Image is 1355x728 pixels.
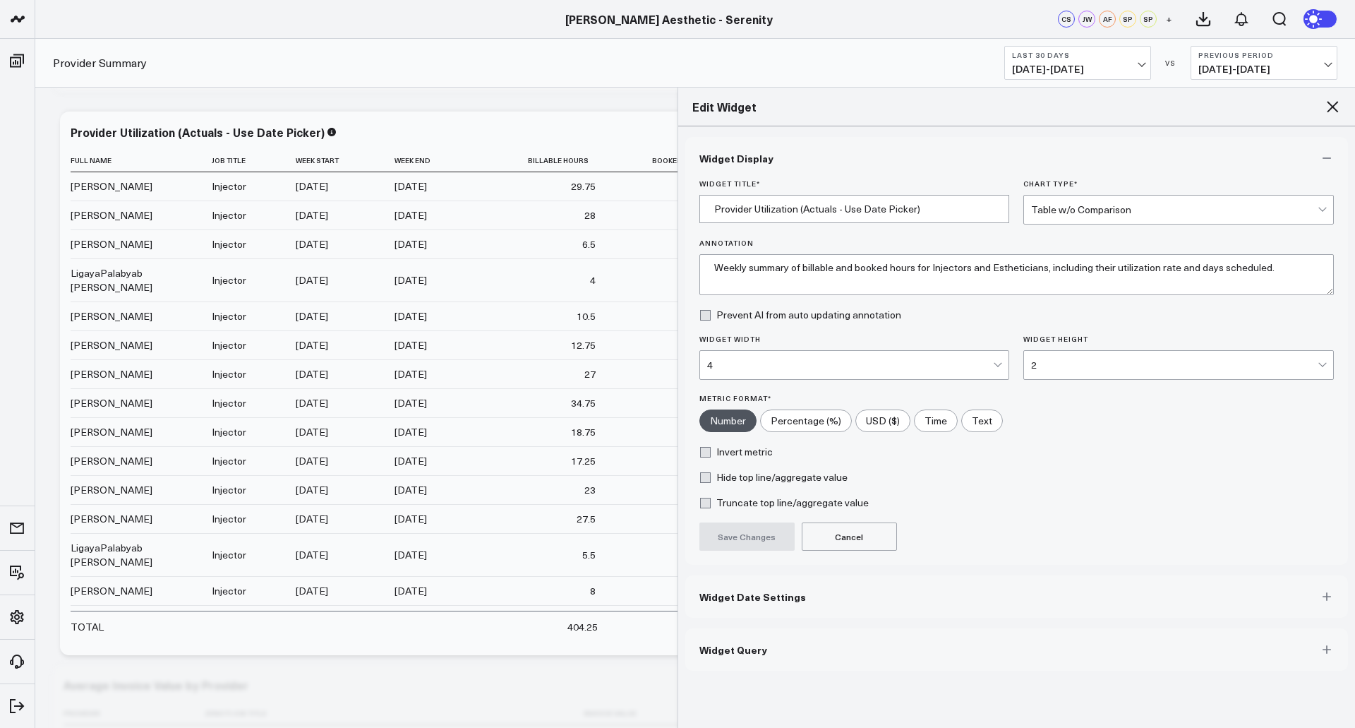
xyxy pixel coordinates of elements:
[71,124,325,140] div: Provider Utilization (Actuals - Use Date Picker)
[296,512,328,526] div: [DATE]
[760,410,852,432] label: Percentage (%)
[699,446,773,458] label: Invert metric
[1166,14,1172,24] span: +
[699,644,767,655] span: Widget Query
[212,208,246,222] div: Injector
[855,410,910,432] label: USD ($)
[1119,11,1136,28] div: SP
[699,153,773,164] span: Widget Display
[71,454,152,468] div: [PERSON_NAME]
[961,410,1003,432] label: Text
[1023,179,1334,188] label: Chart Type *
[1198,64,1330,75] span: [DATE] - [DATE]
[212,584,246,598] div: Injector
[1158,59,1184,67] div: VS
[1198,51,1330,59] b: Previous Period
[71,425,152,439] div: [PERSON_NAME]
[212,454,246,468] div: Injector
[482,149,608,172] th: Billable Hours
[71,266,199,294] div: LigayaPalabyab [PERSON_NAME]
[395,367,427,381] div: [DATE]
[296,396,328,410] div: [DATE]
[71,149,212,172] th: Full Name
[71,367,152,381] div: [PERSON_NAME]
[212,149,296,172] th: Job Title
[212,338,246,352] div: Injector
[685,628,1349,671] button: Widget Query
[1031,204,1318,215] div: Table w/o Comparison
[212,309,246,323] div: Injector
[71,541,199,569] div: LigayaPalabyab [PERSON_NAME]
[395,548,427,562] div: [DATE]
[296,179,328,193] div: [DATE]
[212,273,246,287] div: Injector
[567,620,598,634] div: 404.25
[1160,11,1177,28] button: +
[802,523,897,551] button: Cancel
[296,338,328,352] div: [DATE]
[296,425,328,439] div: [DATE]
[395,483,427,497] div: [DATE]
[64,702,205,725] th: Provider
[205,702,496,725] th: Zenoti Job Title
[212,396,246,410] div: Injector
[584,208,596,222] div: 28
[395,584,427,598] div: [DATE]
[699,497,869,508] label: Truncate top line/aggregate value
[699,472,848,483] label: Hide top line/aggregate value
[71,483,152,497] div: [PERSON_NAME]
[699,254,1335,295] textarea: Weekly summary of billable and booked hours for Injectors and Estheticians, including their utili...
[296,237,328,251] div: [DATE]
[395,512,427,526] div: [DATE]
[1058,11,1075,28] div: CS
[296,273,328,287] div: [DATE]
[296,454,328,468] div: [DATE]
[1191,46,1337,80] button: Previous Period[DATE]-[DATE]
[699,195,1010,223] input: Enter your widget title
[590,273,596,287] div: 4
[1140,11,1157,28] div: SP
[296,548,328,562] div: [DATE]
[571,179,596,193] div: 29.75
[395,425,427,439] div: [DATE]
[71,208,152,222] div: [PERSON_NAME]
[656,702,745,725] th: Change
[496,702,656,725] th: Invoice Value
[685,137,1349,179] button: Widget Display
[212,548,246,562] div: Injector
[590,584,596,598] div: 8
[692,99,1325,114] h2: Edit Widget
[699,239,1335,247] label: Annotation
[395,396,427,410] div: [DATE]
[71,309,152,323] div: [PERSON_NAME]
[395,454,427,468] div: [DATE]
[395,208,427,222] div: [DATE]
[699,591,806,602] span: Widget Date Settings
[1004,46,1151,80] button: Last 30 Days[DATE]-[DATE]
[395,309,427,323] div: [DATE]
[685,575,1349,618] button: Widget Date Settings
[212,179,246,193] div: Injector
[699,410,757,432] label: Number
[71,338,152,352] div: [PERSON_NAME]
[395,237,427,251] div: [DATE]
[1078,11,1095,28] div: JW
[64,677,248,693] div: Average Invoice Value by Provider
[582,548,596,562] div: 5.5
[395,338,427,352] div: [DATE]
[584,483,596,497] div: 23
[395,273,427,287] div: [DATE]
[296,309,328,323] div: [DATE]
[565,11,773,27] a: [PERSON_NAME] Aesthetic - Serenity
[571,425,596,439] div: 18.75
[1012,64,1143,75] span: [DATE] - [DATE]
[296,367,328,381] div: [DATE]
[571,338,596,352] div: 12.75
[212,512,246,526] div: Injector
[296,483,328,497] div: [DATE]
[582,237,596,251] div: 6.5
[699,179,1010,188] label: Widget Title *
[699,523,795,551] button: Save Changes
[71,237,152,251] div: [PERSON_NAME]
[212,237,246,251] div: Injector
